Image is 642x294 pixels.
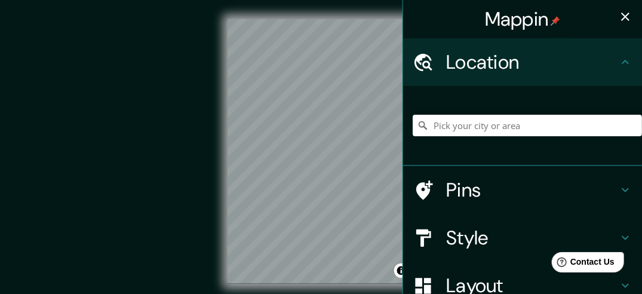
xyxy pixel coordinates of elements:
[536,247,629,281] iframe: Help widget launcher
[485,7,561,31] h4: Mappin
[394,264,408,278] button: Toggle attribution
[551,16,560,26] img: pin-icon.png
[446,50,618,74] h4: Location
[446,226,618,250] h4: Style
[413,115,642,136] input: Pick your city or area
[403,214,642,262] div: Style
[403,38,642,86] div: Location
[228,19,414,284] canvas: Map
[403,166,642,214] div: Pins
[446,178,618,202] h4: Pins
